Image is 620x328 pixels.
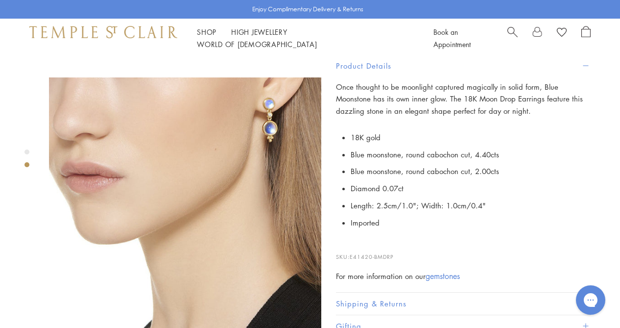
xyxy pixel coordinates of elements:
a: World of [DEMOGRAPHIC_DATA]World of [DEMOGRAPHIC_DATA] [197,39,317,49]
button: Shipping & Returns [336,293,591,315]
a: Search [507,26,518,50]
a: View Wishlist [557,26,567,41]
a: Open Shopping Bag [581,26,591,50]
span: Length: 2.5cm/1.0"; Width: 1.0cm/0.4" [351,201,486,210]
p: Enjoy Complimentary Delivery & Returns [252,4,363,14]
p: SKU: [336,243,591,261]
a: gemstones [426,271,460,281]
span: Blue moonstone, round cabochon cut, 4.40cts [351,150,499,159]
p: Once thought to be moonlight captured magically in solid form, Blue Moonstone has its own inner g... [336,81,591,117]
span: Diamond 0.07ct [351,183,404,193]
span: E41420-BMDRP [350,253,394,260]
div: Product gallery navigation [24,147,29,175]
a: High JewelleryHigh Jewellery [231,27,287,37]
span: 18K gold [351,132,381,142]
span: Imported [351,218,380,227]
img: Temple St. Clair [29,26,177,38]
button: Product Details [336,55,591,77]
a: Book an Appointment [433,27,471,49]
nav: Main navigation [197,26,411,50]
iframe: Gorgias live chat messenger [571,282,610,318]
span: Blue moonstone, round cabochon cut, 2.00cts [351,166,499,176]
div: For more information on our [336,270,591,282]
a: ShopShop [197,27,216,37]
